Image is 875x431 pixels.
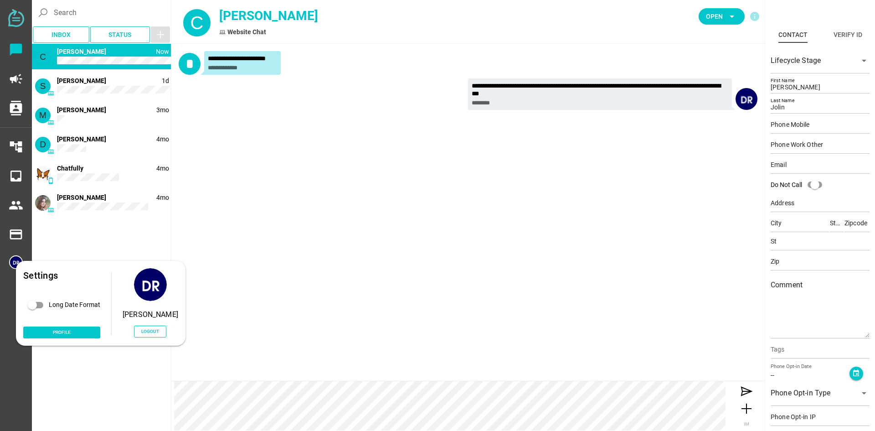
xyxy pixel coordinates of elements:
[706,11,723,22] span: Open
[156,165,169,172] span: 1747756482
[47,90,54,97] i: Website Chat
[726,11,737,22] i: arrow_drop_down
[51,29,71,40] span: Inbox
[39,110,46,120] span: M
[162,77,169,84] span: 1756911779
[53,328,71,336] span: Profile
[736,88,757,110] img: 682ca5c42657a7c376050087-30.png
[47,207,54,213] i: Website Chat
[57,165,83,172] span: c
[9,42,23,57] i: chat_bubble
[57,135,106,143] span: 2790045fa0-zBqVXLX2Rcjd9pBAc8ja
[852,369,860,377] i: event
[23,327,100,338] a: Profile
[40,81,46,91] span: S
[156,48,169,55] span: 1757012466
[859,55,870,66] i: arrow_drop_down
[90,26,150,43] button: Status
[844,214,870,232] input: Zipcode
[9,255,23,269] img: 682ca5c42657a7c376050087-30.png
[156,194,169,201] span: 1747756362
[699,8,745,25] button: Open
[771,284,870,338] textarea: Comment
[57,77,106,84] span: 29b1ac40ac-KSMSrJQB05c8o5BRlhK3
[771,252,870,270] input: Zip
[771,371,849,380] div: --
[771,180,802,190] div: Do Not Call
[134,326,166,338] button: Logout
[57,48,106,55] span: 29b7adb25b-3jENYgjLIwixZq7outVC
[771,95,870,114] input: Last Name
[771,156,870,174] input: Email
[859,388,870,399] i: arrow_drop_down
[23,268,100,283] div: Settings
[57,194,106,201] span: example-682ca54av6ZUtT9tBx1N
[9,198,23,213] i: people
[108,29,131,40] span: Status
[771,408,870,426] input: Phone Opt-in IP
[123,308,178,321] div: [PERSON_NAME]
[771,75,870,93] input: First Name
[47,61,54,68] i: Website Chat
[9,72,23,86] i: campaign
[771,115,870,134] input: Phone Mobile
[9,169,23,183] i: inbox
[749,11,760,22] i: info
[49,300,100,310] div: Long Date Format
[771,135,870,154] input: Phone Work Other
[771,176,828,194] div: Do Not Call
[9,140,23,154] i: account_tree
[9,227,23,242] i: payment
[771,363,849,371] div: Phone Opt-in Date
[771,214,829,232] input: City
[23,296,100,314] div: Long Date Format
[771,194,870,212] input: Address
[33,26,89,43] button: Inbox
[156,106,169,114] span: 1748061673
[778,29,808,40] div: Contact
[156,135,169,143] span: 1747770984
[834,29,862,40] div: Verify ID
[47,119,54,126] i: Website Chat
[40,140,46,149] span: D
[57,106,106,114] span: 27a22cfbba-hvd7Dbb6n6WLUsRJYCVT
[219,6,507,26] div: [PERSON_NAME]
[771,232,870,250] input: St
[47,148,54,155] i: Website Chat
[744,421,749,426] span: IM
[40,52,46,62] span: C
[190,13,204,33] span: C
[9,101,23,115] i: contacts
[8,9,24,27] img: svg+xml;base64,PD94bWwgdmVyc2lvbj0iMS4wIiBlbmNvZGluZz0iVVRGLTgiPz4KPHN2ZyB2ZXJzaW9uPSIxLjEiIHZpZX...
[141,327,159,335] span: Logout
[134,268,167,301] img: 682ca5c42657a7c376050087.png
[219,29,226,36] i: Website Chat
[830,214,844,232] input: State
[47,177,54,184] i: SMS
[771,347,870,358] input: Tags
[219,27,507,37] div: Website Chat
